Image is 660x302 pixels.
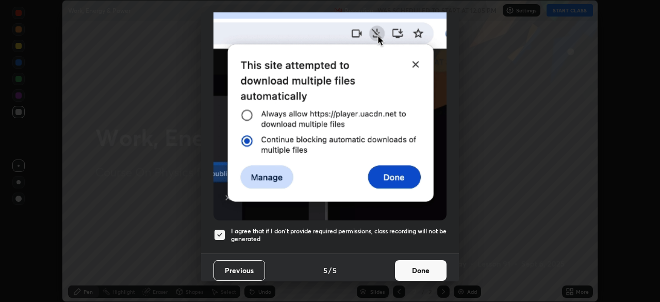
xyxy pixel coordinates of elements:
button: Done [395,260,447,281]
h5: I agree that if I don't provide required permissions, class recording will not be generated [231,227,447,243]
button: Previous [213,260,265,281]
h4: 5 [323,265,327,276]
h4: 5 [333,265,337,276]
h4: / [328,265,332,276]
